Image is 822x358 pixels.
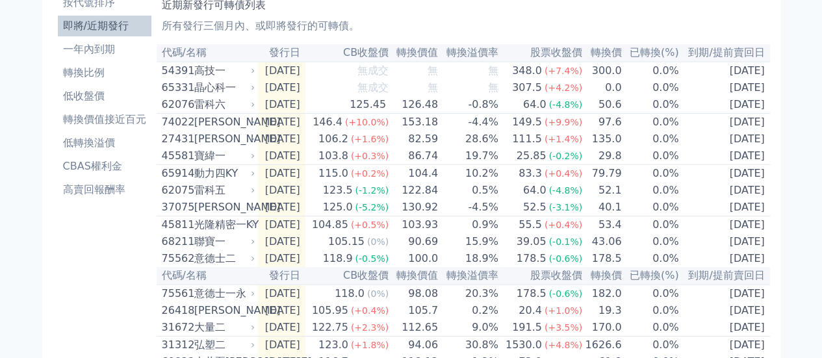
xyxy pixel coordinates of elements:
[622,216,679,234] td: 0.0%
[583,199,622,216] td: 40.1
[194,303,253,318] div: [PERSON_NAME]
[258,216,305,234] td: [DATE]
[680,44,770,62] th: 到期/提前賣回日
[583,285,622,302] td: 182.0
[162,183,191,198] div: 62075
[439,267,499,285] th: 轉換溢價率
[622,62,679,79] td: 0.0%
[583,62,622,79] td: 300.0
[680,337,770,354] td: [DATE]
[310,114,345,130] div: 146.4
[357,81,389,94] span: 無成交
[622,79,679,96] td: 0.0%
[309,303,351,318] div: 105.95
[367,288,389,299] span: (0%)
[389,319,439,337] td: 112.65
[520,97,549,112] div: 64.0
[439,233,499,250] td: 15.9%
[503,337,545,353] div: 1530.0
[757,296,822,358] div: 聊天小工具
[162,337,191,353] div: 31312
[351,305,389,316] span: (+0.4%)
[162,251,191,266] div: 75562
[58,179,151,200] a: 高賣回報酬率
[389,96,439,114] td: 126.48
[583,44,622,62] th: 轉換價
[548,237,582,247] span: (-0.1%)
[194,183,253,198] div: 雷科五
[439,337,499,354] td: 30.8%
[488,64,498,77] span: 無
[58,156,151,177] a: CBAS權利金
[194,199,253,215] div: [PERSON_NAME]
[258,131,305,147] td: [DATE]
[680,182,770,199] td: [DATE]
[162,166,191,181] div: 65914
[389,182,439,199] td: 122.84
[194,320,253,335] div: 大量二
[258,44,305,62] th: 發行日
[545,340,582,350] span: (+4.8%)
[162,114,191,130] div: 74022
[194,63,253,79] div: 高技一
[162,97,191,112] div: 62076
[258,267,305,285] th: 發行日
[389,165,439,183] td: 104.4
[58,86,151,107] a: 低收盤價
[258,302,305,319] td: [DATE]
[757,296,822,358] iframe: Chat Widget
[439,165,499,183] td: 10.2%
[162,286,191,301] div: 75561
[316,337,351,353] div: 123.0
[58,65,151,81] li: 轉換比例
[320,251,355,266] div: 118.9
[355,202,389,212] span: (-5.2%)
[514,286,549,301] div: 178.5
[548,202,582,212] span: (-3.1%)
[622,250,679,267] td: 0.0%
[583,250,622,267] td: 178.5
[583,96,622,114] td: 50.6
[680,199,770,216] td: [DATE]
[258,319,305,337] td: [DATE]
[194,251,253,266] div: 意德士二
[194,217,253,233] div: 光隆精密一KY
[258,165,305,183] td: [DATE]
[509,63,545,79] div: 348.0
[194,114,253,130] div: [PERSON_NAME]
[309,320,351,335] div: 122.75
[622,44,679,62] th: 已轉換(%)
[389,302,439,319] td: 105.7
[305,267,389,285] th: CB收盤價
[58,159,151,174] li: CBAS權利金
[351,220,389,230] span: (+0.5%)
[351,340,389,350] span: (+1.8%)
[351,322,389,333] span: (+2.3%)
[439,319,499,337] td: 9.0%
[162,63,191,79] div: 54391
[58,16,151,36] a: 即將/近期發行
[389,285,439,302] td: 98.08
[680,267,770,285] th: 到期/提前賣回日
[622,337,679,354] td: 0.0%
[258,233,305,250] td: [DATE]
[58,112,151,127] li: 轉換價值接近百元
[162,80,191,96] div: 65331
[520,183,549,198] div: 64.0
[194,337,253,353] div: 弘塑二
[680,285,770,302] td: [DATE]
[428,64,438,77] span: 無
[258,147,305,165] td: [DATE]
[545,168,582,179] span: (+0.4%)
[162,148,191,164] div: 45581
[194,97,253,112] div: 雷科六
[548,151,582,161] span: (-0.2%)
[357,64,389,77] span: 無成交
[583,216,622,234] td: 53.4
[509,320,545,335] div: 191.5
[545,322,582,333] span: (+3.5%)
[194,166,253,181] div: 動力四KY
[320,199,355,215] div: 125.0
[389,337,439,354] td: 94.06
[345,117,389,127] span: (+10.0%)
